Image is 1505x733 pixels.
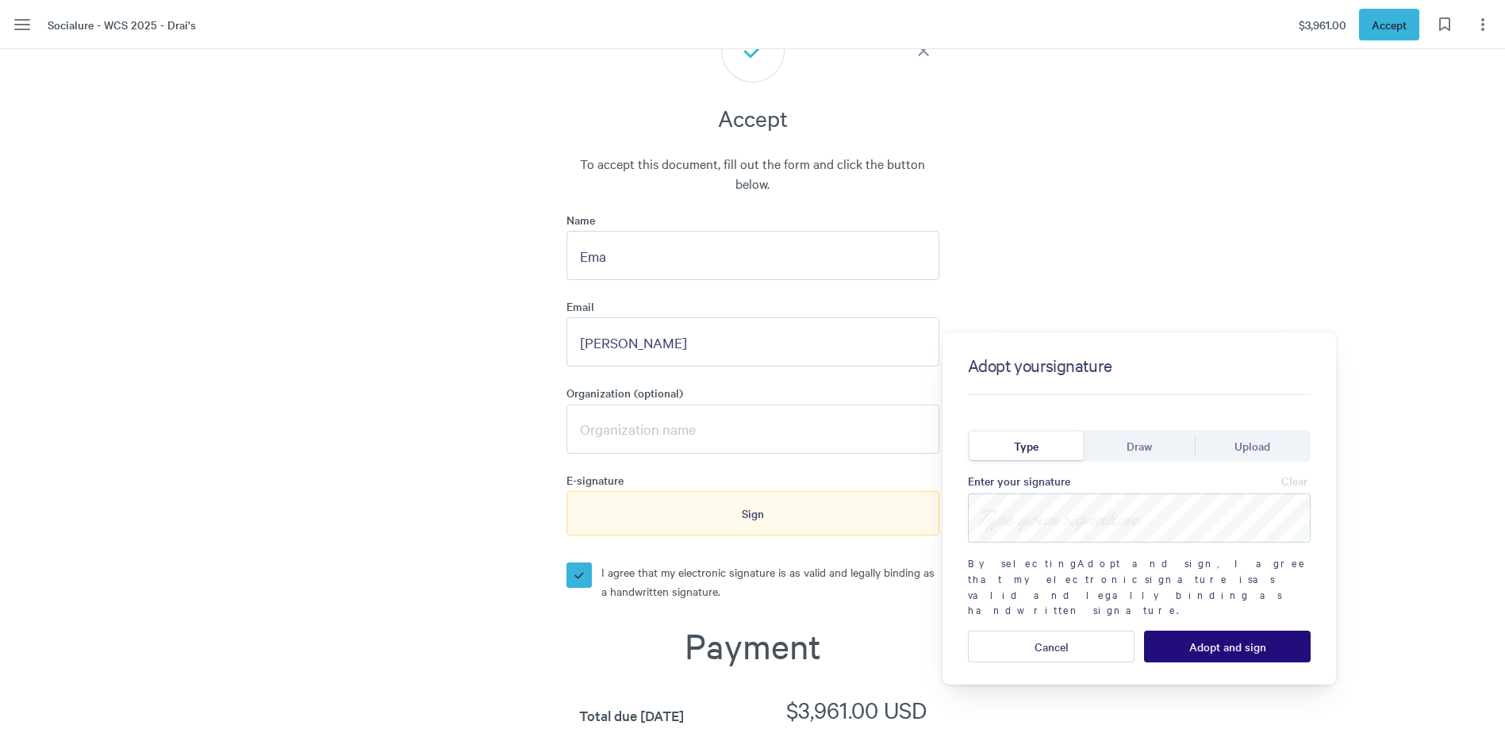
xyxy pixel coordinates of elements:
[579,704,684,727] span: Total due [DATE]
[1189,640,1266,653] span: Adopt and sign
[566,317,939,366] input: name@email.com
[968,493,1311,543] input: Type your signature
[1234,437,1270,455] span: Upload
[1299,16,1346,33] span: $3,961.00
[1035,640,1069,653] span: Cancel
[6,9,38,40] button: Menu
[968,427,1311,462] div: Signature type
[742,505,764,522] span: Sign
[968,472,1070,489] span: Enter your signature
[1144,631,1311,662] button: Adopt and sign
[1467,9,1499,40] button: Page options
[566,491,939,535] button: Sign
[566,299,939,317] label: Email
[968,631,1135,662] button: Cancel
[786,693,927,727] h3: $3,961.00 USD
[968,555,1311,617] span: By selecting Adopt and sign , I agree that my electronic signature is as valid and legally bindin...
[566,102,939,135] h3: Accept
[968,355,1112,394] h4: Adopt your signature
[566,154,939,194] span: To accept this document, fill out the form and click the button below.
[908,35,939,67] button: Close
[566,231,939,280] input: Full name
[1359,9,1419,40] button: Accept
[1127,437,1152,455] span: Draw
[566,386,939,404] label: Organization (optional)
[1014,437,1039,455] span: Type
[566,405,939,454] input: Organization name
[566,473,939,488] span: E-signature
[48,16,196,33] span: Socialure - WCS 2025 - Drai's
[566,213,939,231] label: Name
[566,620,939,671] h2: Payment
[1372,16,1407,33] span: Accept
[601,562,939,601] p: I agree that my electronic signature is as valid and legally binding as a handwritten signature.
